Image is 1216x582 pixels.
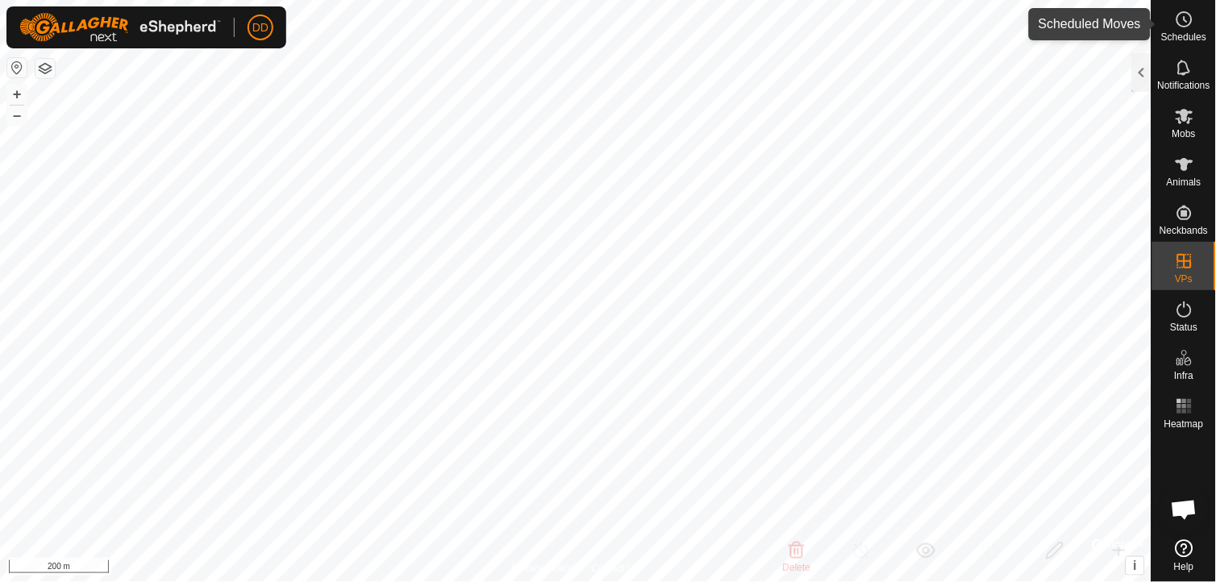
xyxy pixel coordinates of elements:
span: Schedules [1161,32,1206,42]
span: Heatmap [1164,419,1204,429]
button: – [7,106,27,125]
span: Animals [1167,177,1201,187]
span: Neckbands [1160,226,1208,235]
button: i [1126,557,1144,575]
span: Mobs [1172,129,1196,139]
span: i [1134,559,1137,572]
span: Infra [1174,371,1193,380]
a: Help [1152,533,1216,578]
a: Contact Us [592,561,639,576]
span: Help [1174,562,1194,572]
button: Reset Map [7,58,27,77]
div: Open chat [1160,485,1209,534]
img: Gallagher Logo [19,13,221,42]
span: VPs [1175,274,1193,284]
a: Privacy Policy [512,561,573,576]
span: DD [252,19,269,36]
span: Status [1170,322,1197,332]
span: Notifications [1158,81,1210,90]
button: Map Layers [35,59,55,78]
button: + [7,85,27,104]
